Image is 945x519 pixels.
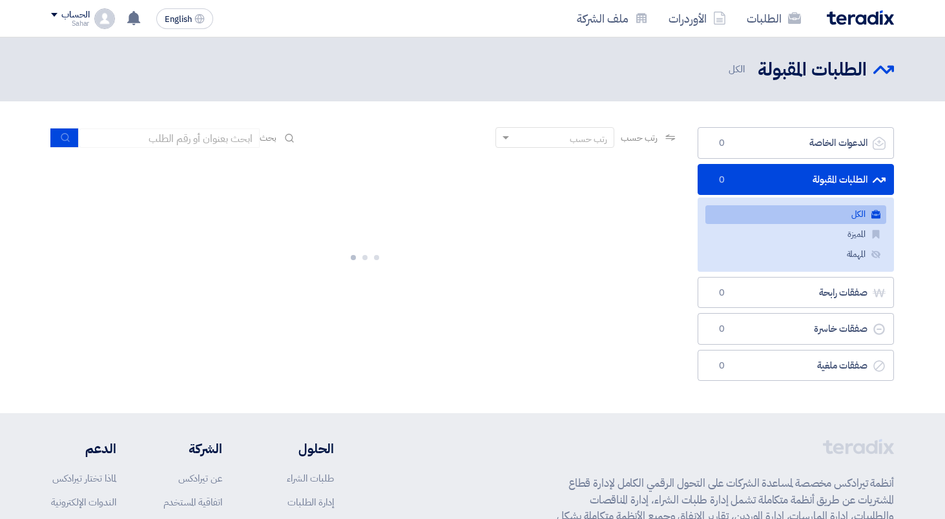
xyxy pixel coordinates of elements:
li: الحلول [261,439,334,458]
button: English [156,8,213,29]
a: المميزة [705,225,886,244]
a: المهملة [705,245,886,264]
a: صفقات رابحة0 [698,277,894,309]
a: الطلبات المقبولة0 [698,164,894,196]
span: الكل [729,62,747,77]
div: الحساب [61,10,89,21]
a: عن تيرادكس [178,471,222,485]
span: 0 [714,137,729,150]
h2: الطلبات المقبولة [758,57,867,83]
img: profile_test.png [94,8,115,29]
div: Sahar [51,20,89,27]
span: رتب حسب [621,131,658,145]
li: الدعم [51,439,116,458]
a: صفقات ملغية0 [698,350,894,382]
a: صفقات خاسرة0 [698,313,894,345]
img: Teradix logo [827,10,894,25]
input: ابحث بعنوان أو رقم الطلب [79,128,260,148]
a: ملف الشركة [566,3,658,34]
a: لماذا تختار تيرادكس [52,471,116,485]
span: English [165,15,192,24]
a: الأوردرات [658,3,736,34]
a: الدعوات الخاصة0 [698,127,894,159]
a: إدارة الطلبات [287,495,334,509]
span: 0 [714,287,729,300]
a: الكل [705,205,886,224]
a: اتفاقية المستخدم [163,495,222,509]
span: 0 [714,174,729,187]
div: رتب حسب [570,132,607,146]
li: الشركة [155,439,222,458]
span: 0 [714,360,729,372]
span: 0 [714,323,729,336]
span: بحث [260,131,276,145]
a: طلبات الشراء [287,471,334,485]
a: الندوات الإلكترونية [51,495,116,509]
a: الطلبات [736,3,811,34]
